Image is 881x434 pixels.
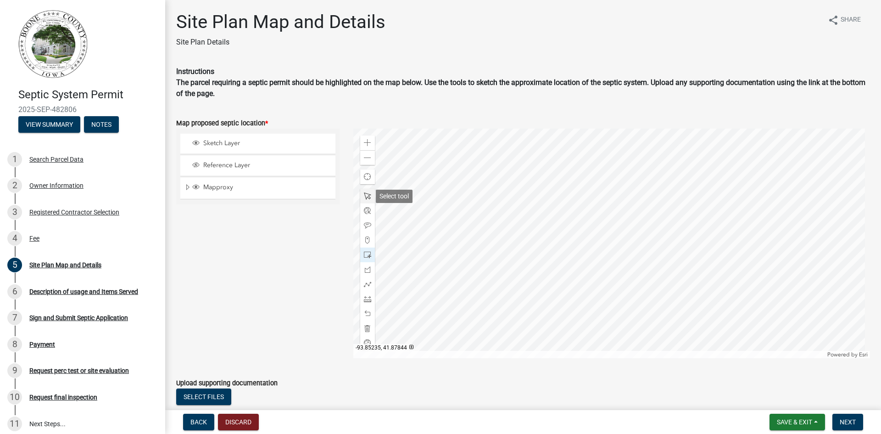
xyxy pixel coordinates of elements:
div: 10 [7,390,22,405]
button: Next [832,414,863,430]
button: Save & Exit [769,414,825,430]
div: 5 [7,258,22,272]
span: Next [840,418,856,426]
div: 7 [7,310,22,325]
div: Sign and Submit Septic Application [29,315,128,321]
span: Reference Layer [201,161,332,169]
p: Site Plan Details [176,37,385,48]
div: 6 [7,284,22,299]
div: Sketch Layer [191,139,332,148]
div: Zoom in [360,135,375,150]
b: The parcel requiring a septic permit should be highlighted on the map below. Use the tools to ske... [176,78,865,98]
div: Registered Contractor Selection [29,209,119,215]
button: Back [183,414,214,430]
div: Site Plan Map and Details [29,262,101,268]
span: 2025-SEP-482806 [18,105,147,114]
div: 2 [7,178,22,193]
span: Sketch Layer [201,139,332,147]
div: Reference Layer [191,161,332,170]
div: 3 [7,205,22,220]
div: 11 [7,417,22,431]
div: 9 [7,363,22,378]
li: Sketch Layer [180,134,335,154]
button: Select files [176,389,231,405]
li: Mapproxy [180,178,335,199]
button: Discard [218,414,259,430]
span: Mapproxy [201,183,332,192]
span: Share [841,15,861,26]
i: share [828,15,839,26]
a: Esri [859,351,868,358]
span: Back [190,418,207,426]
div: Search Parcel Data [29,156,84,163]
div: Request final inspection [29,394,97,400]
wm-modal-confirm: Summary [18,121,80,129]
button: Notes [84,116,119,133]
button: shareShare [820,11,868,29]
button: View Summary [18,116,80,133]
div: Request perc test or site evaluation [29,367,129,374]
div: Owner Information [29,182,84,189]
label: Map proposed septic location [176,120,268,127]
h1: Site Plan Map and Details [176,11,385,33]
div: 8 [7,337,22,352]
wm-modal-confirm: Notes [84,121,119,129]
label: Upload supporting documentation [176,380,278,387]
span: Expand [184,183,191,193]
ul: Layer List [179,131,336,202]
img: Boone County, Iowa [18,10,88,79]
div: Powered by [825,351,870,358]
div: Fee [29,235,39,242]
div: 4 [7,231,22,246]
div: Payment [29,341,55,348]
div: Select tool [376,190,413,203]
h4: Septic System Permit [18,88,158,101]
div: 1 [7,152,22,167]
div: Zoom out [360,150,375,165]
b: Instructions [176,67,214,76]
div: Find my location [360,169,375,184]
div: Mapproxy [191,183,332,192]
span: Save & Exit [777,418,812,426]
div: Description of usage and Items Served [29,288,138,295]
li: Reference Layer [180,156,335,176]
